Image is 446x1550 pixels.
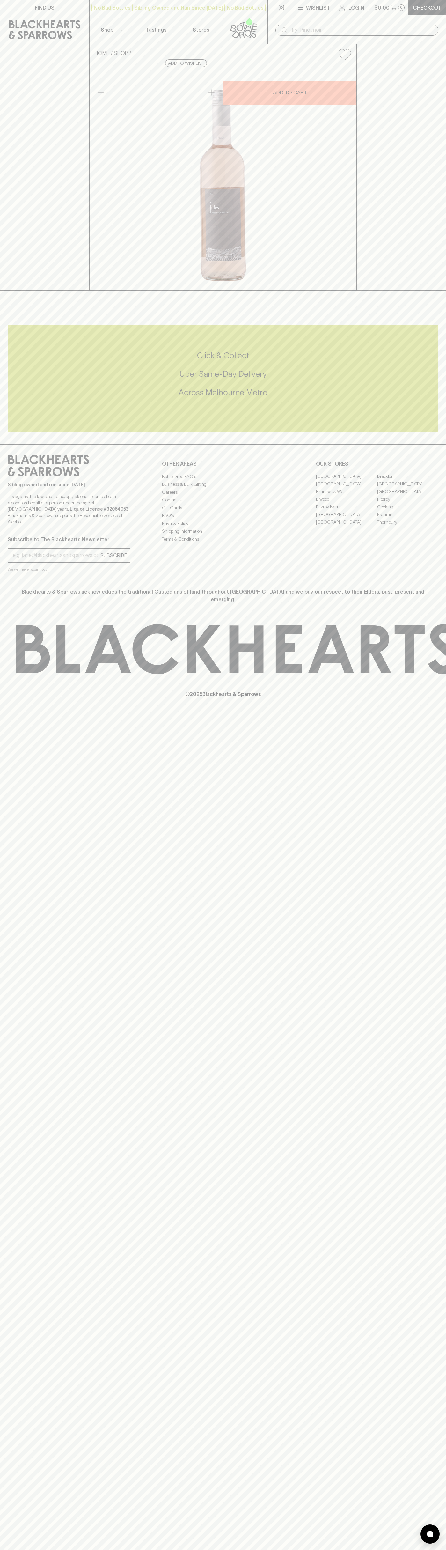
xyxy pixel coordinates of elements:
[8,482,130,488] p: Sibling owned and run since [DATE]
[316,488,377,496] a: Brunswick West
[162,535,284,543] a: Terms & Conditions
[291,25,433,35] input: Try "Pinot noir"
[316,480,377,488] a: [GEOGRAPHIC_DATA]
[8,493,130,525] p: It is against the law to sell or supply alcohol to, or to obtain alcohol on behalf of a person un...
[377,480,438,488] a: [GEOGRAPHIC_DATA]
[134,15,179,44] a: Tastings
[223,81,356,105] button: ADD TO CART
[90,15,134,44] button: Shop
[162,520,284,527] a: Privacy Policy
[95,50,109,56] a: HOME
[179,15,223,44] a: Stores
[8,369,438,379] h5: Uber Same-Day Delivery
[35,4,55,11] p: FIND US
[98,549,130,562] button: SUBSCRIBE
[8,325,438,432] div: Call to action block
[162,473,284,480] a: Bottle Drop FAQ's
[162,496,284,504] a: Contact Us
[374,4,390,11] p: $0.00
[13,550,98,560] input: e.g. jane@blackheartsandsparrows.com.au
[100,551,127,559] p: SUBSCRIBE
[12,588,434,603] p: Blackhearts & Sparrows acknowledges the traditional Custodians of land throughout [GEOGRAPHIC_DAT...
[162,504,284,512] a: Gift Cards
[400,6,403,9] p: 0
[316,473,377,480] a: [GEOGRAPHIC_DATA]
[427,1531,433,1537] img: bubble-icon
[377,496,438,503] a: Fitzroy
[316,460,438,468] p: OUR STORES
[162,460,284,468] p: OTHER AREAS
[336,47,354,63] button: Add to wishlist
[273,89,307,96] p: ADD TO CART
[8,387,438,398] h5: Across Melbourne Metro
[101,26,113,33] p: Shop
[162,481,284,488] a: Business & Bulk Gifting
[377,503,438,511] a: Geelong
[377,519,438,526] a: Thornbury
[413,4,442,11] p: Checkout
[377,473,438,480] a: Braddon
[8,566,130,572] p: We will never spam you
[348,4,364,11] p: Login
[377,488,438,496] a: [GEOGRAPHIC_DATA]
[114,50,128,56] a: SHOP
[162,488,284,496] a: Careers
[8,350,438,361] h5: Click & Collect
[165,59,207,67] button: Add to wishlist
[193,26,209,33] p: Stores
[8,535,130,543] p: Subscribe to The Blackhearts Newsletter
[377,511,438,519] a: Prahran
[70,506,128,512] strong: Liquor License #32064953
[316,503,377,511] a: Fitzroy North
[162,512,284,520] a: FAQ's
[162,528,284,535] a: Shipping Information
[146,26,166,33] p: Tastings
[90,65,356,290] img: 568978.png
[306,4,330,11] p: Wishlist
[316,511,377,519] a: [GEOGRAPHIC_DATA]
[316,519,377,526] a: [GEOGRAPHIC_DATA]
[316,496,377,503] a: Elwood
